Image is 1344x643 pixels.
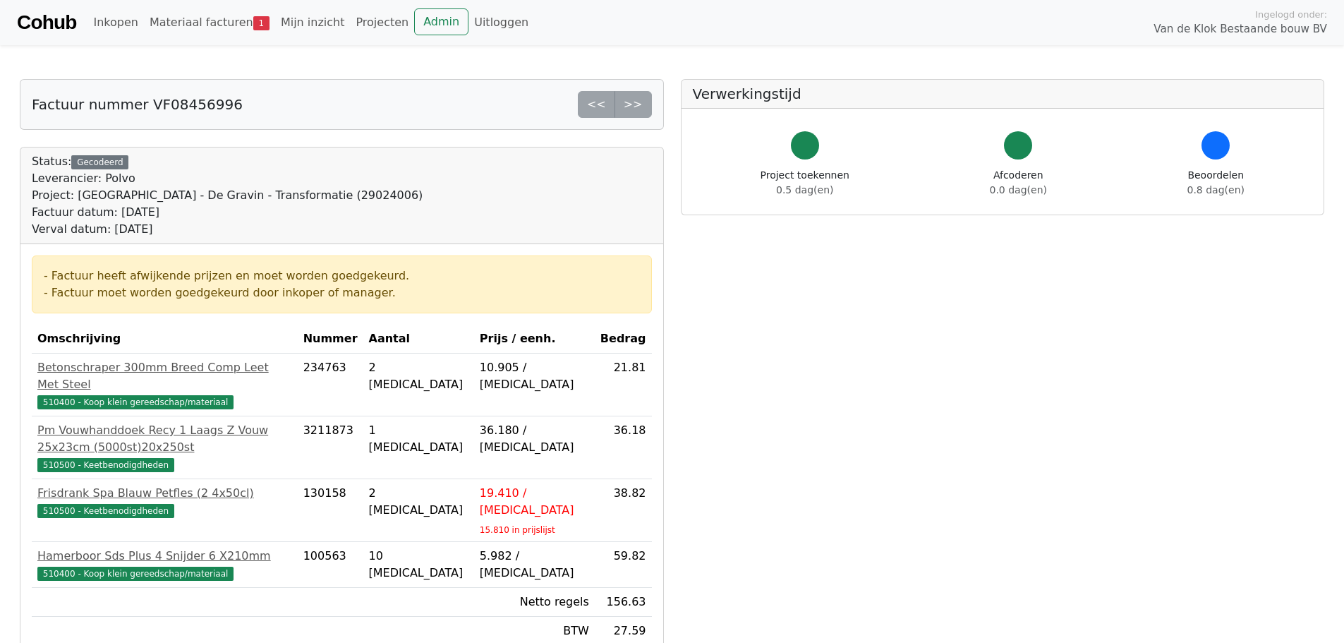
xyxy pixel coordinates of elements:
div: Verval datum: [DATE] [32,221,423,238]
div: Project: [GEOGRAPHIC_DATA] - De Gravin - Transformatie (29024006) [32,187,423,204]
div: 2 [MEDICAL_DATA] [369,359,468,393]
th: Nummer [298,325,363,354]
div: Pm Vouwhanddoek Recy 1 Laags Z Vouw 25x23cm (5000st)20x250st [37,422,292,456]
div: 19.410 / [MEDICAL_DATA] [480,485,589,519]
div: 1 [MEDICAL_DATA] [369,422,468,456]
td: 38.82 [595,479,652,542]
sub: 15.810 in prijslijst [480,525,555,535]
a: Mijn inzicht [275,8,351,37]
div: Factuur datum: [DATE] [32,204,423,221]
td: 100563 [298,542,363,588]
th: Aantal [363,325,474,354]
h5: Verwerkingstijd [693,85,1313,102]
div: Betonschraper 300mm Breed Comp Leet Met Steel [37,359,292,393]
a: Cohub [17,6,76,40]
div: - Factuur heeft afwijkende prijzen en moet worden goedgekeurd. [44,268,640,284]
td: 130158 [298,479,363,542]
span: 0.5 dag(en) [776,184,833,196]
div: Gecodeerd [71,155,128,169]
span: Ingelogd onder: [1255,8,1327,21]
a: Betonschraper 300mm Breed Comp Leet Met Steel510400 - Koop klein gereedschap/materiaal [37,359,292,410]
div: 2 [MEDICAL_DATA] [369,485,468,519]
span: 1 [253,16,270,30]
th: Prijs / eenh. [474,325,595,354]
a: Uitloggen [468,8,534,37]
span: Van de Klok Bestaande bouw BV [1154,21,1327,37]
span: 510400 - Koop klein gereedschap/materiaal [37,567,234,581]
h5: Factuur nummer VF08456996 [32,96,243,113]
td: 21.81 [595,354,652,416]
td: 59.82 [595,542,652,588]
div: 10 [MEDICAL_DATA] [369,548,468,582]
span: 0.8 dag(en) [1187,184,1245,196]
a: Materiaal facturen1 [144,8,275,37]
th: Omschrijving [32,325,298,354]
td: 36.18 [595,416,652,479]
a: Projecten [350,8,414,37]
td: 234763 [298,354,363,416]
div: 10.905 / [MEDICAL_DATA] [480,359,589,393]
div: Afcoderen [990,168,1047,198]
td: 3211873 [298,416,363,479]
span: 0.0 dag(en) [990,184,1047,196]
th: Bedrag [595,325,652,354]
span: 510500 - Keetbenodigdheden [37,458,174,472]
span: 510400 - Koop klein gereedschap/materiaal [37,395,234,409]
div: Beoordelen [1187,168,1245,198]
div: 36.180 / [MEDICAL_DATA] [480,422,589,456]
a: Admin [414,8,468,35]
div: Frisdrank Spa Blauw Petfles (2 4x50cl) [37,485,292,502]
div: Status: [32,153,423,238]
a: Inkopen [87,8,143,37]
span: 510500 - Keetbenodigdheden [37,504,174,518]
a: Frisdrank Spa Blauw Petfles (2 4x50cl)510500 - Keetbenodigdheden [37,485,292,519]
a: Hamerboor Sds Plus 4 Snijder 6 X210mm510400 - Koop klein gereedschap/materiaal [37,548,292,582]
div: Leverancier: Polvo [32,170,423,187]
div: - Factuur moet worden goedgekeurd door inkoper of manager. [44,284,640,301]
div: Hamerboor Sds Plus 4 Snijder 6 X210mm [37,548,292,565]
div: Project toekennen [761,168,849,198]
a: Pm Vouwhanddoek Recy 1 Laags Z Vouw 25x23cm (5000st)20x250st510500 - Keetbenodigdheden [37,422,292,473]
td: Netto regels [474,588,595,617]
div: 5.982 / [MEDICAL_DATA] [480,548,589,582]
td: 156.63 [595,588,652,617]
